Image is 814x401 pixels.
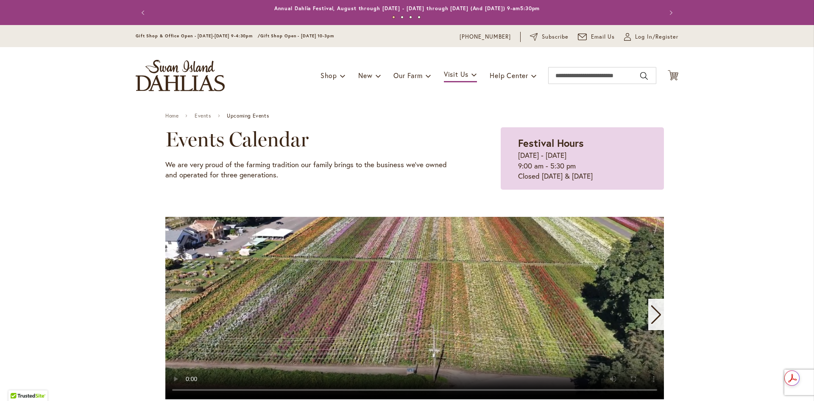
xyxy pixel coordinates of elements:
[393,71,422,80] span: Our Farm
[530,33,569,41] a: Subscribe
[358,71,372,80] span: New
[518,136,584,150] strong: Festival Hours
[195,113,211,119] a: Events
[444,70,468,79] span: Visit Us
[542,33,569,41] span: Subscribe
[418,16,421,19] button: 4 of 4
[460,33,511,41] a: [PHONE_NUMBER]
[409,16,412,19] button: 3 of 4
[591,33,615,41] span: Email Us
[490,71,528,80] span: Help Center
[635,33,678,41] span: Log In/Register
[6,371,30,395] iframe: Launch Accessibility Center
[165,127,458,151] h2: Events Calendar
[260,33,334,39] span: Gift Shop Open - [DATE] 10-3pm
[624,33,678,41] a: Log In/Register
[321,71,337,80] span: Shop
[518,150,647,181] p: [DATE] - [DATE] 9:00 am - 5:30 pm Closed [DATE] & [DATE]
[227,113,269,119] span: Upcoming Events
[136,4,153,21] button: Previous
[401,16,404,19] button: 2 of 4
[165,160,458,180] p: We are very proud of the farming tradition our family brings to the business we've owned and oper...
[578,33,615,41] a: Email Us
[661,4,678,21] button: Next
[136,33,260,39] span: Gift Shop & Office Open - [DATE]-[DATE] 9-4:30pm /
[136,60,225,91] a: store logo
[165,113,178,119] a: Home
[165,217,664,399] swiper-slide: 1 / 11
[392,16,395,19] button: 1 of 4
[274,5,540,11] a: Annual Dahlia Festival, August through [DATE] - [DATE] through [DATE] (And [DATE]) 9-am5:30pm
